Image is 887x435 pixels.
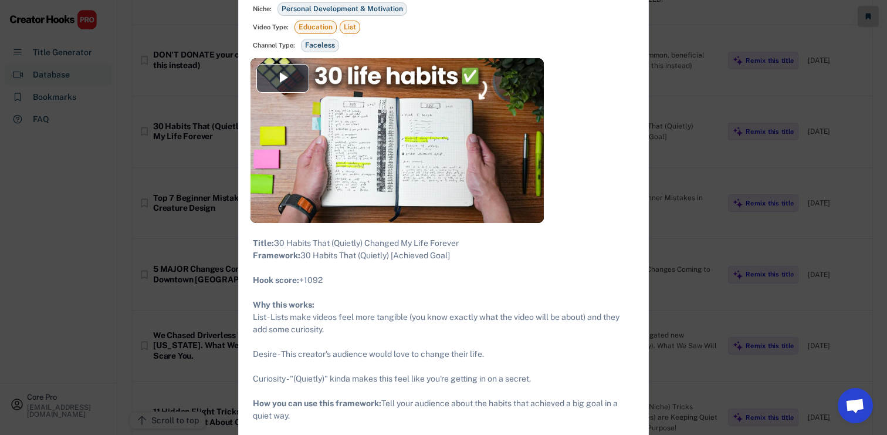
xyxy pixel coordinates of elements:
[253,275,297,285] strong: Hook score
[253,23,289,32] div: Video Type:
[253,5,272,14] div: Niche:
[253,41,295,50] div: Channel Type:
[297,275,299,285] strong: :
[253,238,274,248] strong: Title:
[253,300,314,309] strong: Why this works:
[253,399,381,408] strong: How you can use this framework:
[340,21,360,34] div: List
[250,58,544,223] div: Video Player
[253,251,300,260] strong: Framework:
[301,39,339,52] div: Faceless
[838,388,873,423] a: Відкритий чат
[294,21,337,34] div: Education
[277,2,407,16] div: Personal Development & Motivation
